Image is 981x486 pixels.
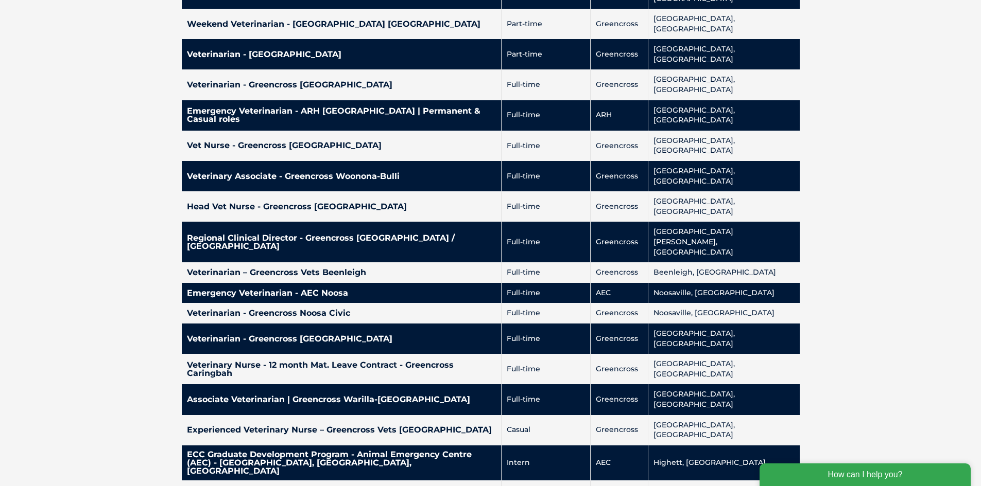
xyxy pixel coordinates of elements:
[590,191,648,222] td: Greencross
[501,69,590,100] td: Full-time
[648,283,799,303] td: Noosaville, [GEOGRAPHIC_DATA]
[648,262,799,283] td: Beenleigh, [GEOGRAPHIC_DATA]
[187,335,496,343] h4: Veterinarian - Greencross [GEOGRAPHIC_DATA]
[501,191,590,222] td: Full-time
[648,191,799,222] td: [GEOGRAPHIC_DATA], [GEOGRAPHIC_DATA]
[590,384,648,415] td: Greencross
[648,69,799,100] td: [GEOGRAPHIC_DATA], [GEOGRAPHIC_DATA]
[648,100,799,131] td: [GEOGRAPHIC_DATA], [GEOGRAPHIC_DATA]
[187,309,496,317] h4: Veterinarian - Greencross Noosa Civic
[501,283,590,303] td: Full-time
[187,234,496,250] h4: Regional Clinical Director - Greencross [GEOGRAPHIC_DATA] / [GEOGRAPHIC_DATA]
[187,50,496,59] h4: Veterinarian - [GEOGRAPHIC_DATA]
[648,323,799,354] td: [GEOGRAPHIC_DATA], [GEOGRAPHIC_DATA]
[648,161,799,191] td: [GEOGRAPHIC_DATA], [GEOGRAPHIC_DATA]
[590,69,648,100] td: Greencross
[590,445,648,480] td: AEC
[590,39,648,69] td: Greencross
[187,81,496,89] h4: Veterinarian - Greencross [GEOGRAPHIC_DATA]
[187,20,496,28] h4: Weekend Veterinarian - [GEOGRAPHIC_DATA] [GEOGRAPHIC_DATA]
[501,303,590,323] td: Full-time
[648,445,799,480] td: Highett, [GEOGRAPHIC_DATA]
[501,39,590,69] td: Part-time
[501,9,590,39] td: Part-time
[590,262,648,283] td: Greencross
[648,384,799,415] td: [GEOGRAPHIC_DATA], [GEOGRAPHIC_DATA]
[187,203,496,211] h4: Head Vet Nurse - Greencross [GEOGRAPHIC_DATA]
[590,161,648,191] td: Greencross
[648,39,799,69] td: [GEOGRAPHIC_DATA], [GEOGRAPHIC_DATA]
[501,354,590,384] td: Full-time
[501,445,590,480] td: Intern
[590,100,648,131] td: ARH
[187,361,496,377] h4: Veterinary Nurse - 12 month Mat. Leave Contract - Greencross Caringbah
[590,323,648,354] td: Greencross
[187,107,496,123] h4: Emergency Veterinarian - ARH [GEOGRAPHIC_DATA] | Permanent & Casual roles
[187,289,496,297] h4: Emergency Veterinarian - AEC Noosa
[501,323,590,354] td: Full-time
[187,426,496,434] h4: Experienced Veterinary Nurse – Greencross Vets [GEOGRAPHIC_DATA]
[590,131,648,161] td: Greencross
[187,395,496,404] h4: Associate Veterinarian | Greencross Warilla-[GEOGRAPHIC_DATA]
[648,354,799,384] td: [GEOGRAPHIC_DATA], [GEOGRAPHIC_DATA]
[590,354,648,384] td: Greencross
[501,384,590,415] td: Full-time
[187,451,496,475] h4: ECC Graduate Development Program - Animal Emergency Centre (AEC) - [GEOGRAPHIC_DATA], [GEOGRAPHIC...
[501,100,590,131] td: Full-time
[501,415,590,445] td: Casual
[648,303,799,323] td: Noosaville, [GEOGRAPHIC_DATA]
[648,131,799,161] td: [GEOGRAPHIC_DATA], [GEOGRAPHIC_DATA]
[501,131,590,161] td: Full-time
[6,6,217,29] div: How can I help you?
[187,141,496,150] h4: Vet Nurse - Greencross [GEOGRAPHIC_DATA]
[590,283,648,303] td: AEC
[648,9,799,39] td: [GEOGRAPHIC_DATA], [GEOGRAPHIC_DATA]
[501,222,590,262] td: Full-time
[501,161,590,191] td: Full-time
[187,172,496,181] h4: Veterinary Associate - Greencross Woonona-Bulli
[501,262,590,283] td: Full-time
[187,268,496,277] h4: Veterinarian – Greencross Vets Beenleigh
[590,415,648,445] td: Greencross
[648,222,799,262] td: [GEOGRAPHIC_DATA][PERSON_NAME], [GEOGRAPHIC_DATA]
[648,415,799,445] td: [GEOGRAPHIC_DATA], [GEOGRAPHIC_DATA]
[590,303,648,323] td: Greencross
[590,222,648,262] td: Greencross
[590,9,648,39] td: Greencross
